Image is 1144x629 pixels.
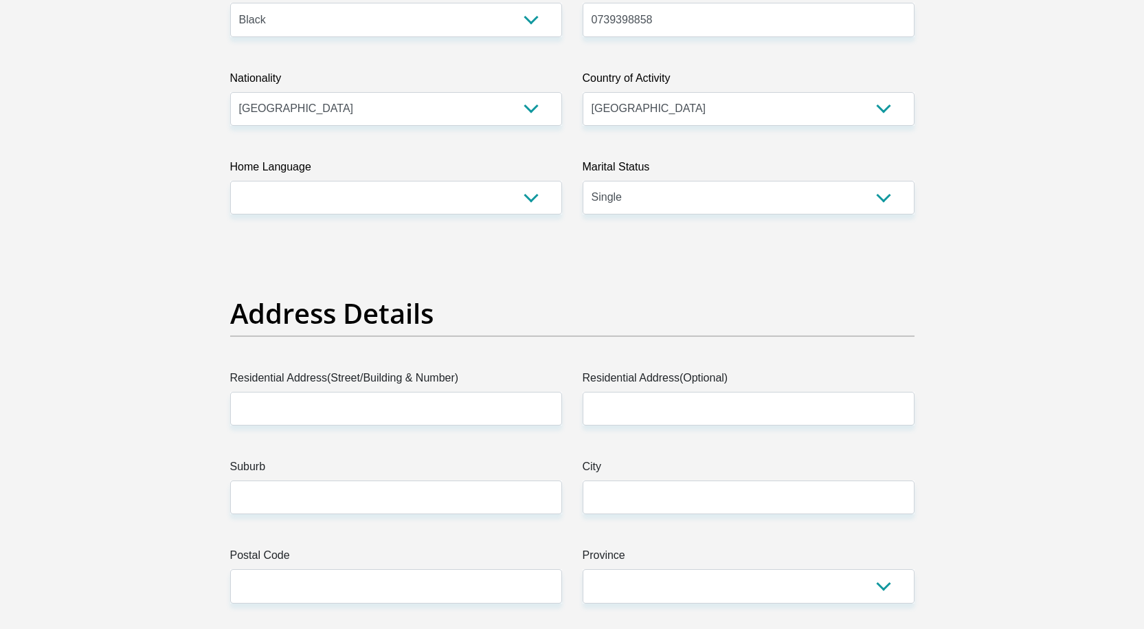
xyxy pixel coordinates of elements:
[230,370,562,392] label: Residential Address(Street/Building & Number)
[583,159,915,181] label: Marital Status
[230,481,562,514] input: Suburb
[230,392,562,426] input: Valid residential address
[230,297,915,330] h2: Address Details
[230,459,562,481] label: Suburb
[230,159,562,181] label: Home Language
[583,459,915,481] label: City
[583,569,915,603] select: Please Select a Province
[583,370,915,392] label: Residential Address(Optional)
[230,547,562,569] label: Postal Code
[230,569,562,603] input: Postal Code
[230,70,562,92] label: Nationality
[583,392,915,426] input: Address line 2 (Optional)
[583,481,915,514] input: City
[583,3,915,36] input: Contact Number
[583,547,915,569] label: Province
[583,70,915,92] label: Country of Activity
